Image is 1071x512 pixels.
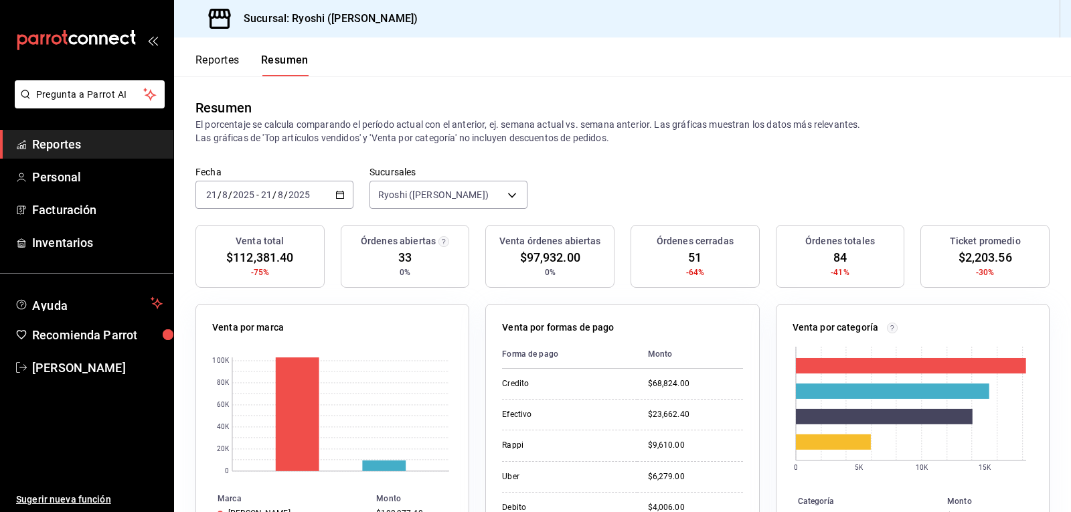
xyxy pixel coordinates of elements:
[196,491,371,506] th: Marca
[831,266,849,278] span: -41%
[794,464,798,471] text: 0
[502,409,626,420] div: Efectivo
[648,471,743,483] div: $6,279.00
[502,321,614,335] p: Venta por formas de pago
[272,189,276,200] span: /
[648,440,743,451] div: $9,610.00
[648,378,743,390] div: $68,824.00
[228,189,232,200] span: /
[36,88,144,102] span: Pregunta a Parrot AI
[32,135,163,153] span: Reportes
[261,54,309,76] button: Resumen
[16,493,163,507] span: Sugerir nueva función
[195,167,353,177] label: Fecha
[195,54,309,76] div: navigation tabs
[400,266,410,278] span: 0%
[371,491,469,506] th: Monto
[915,464,928,471] text: 10K
[502,471,626,483] div: Uber
[32,201,163,219] span: Facturación
[686,266,705,278] span: -64%
[236,234,284,248] h3: Venta total
[502,378,626,390] div: Credito
[212,357,229,365] text: 100K
[218,189,222,200] span: /
[32,359,163,377] span: [PERSON_NAME]
[15,80,165,108] button: Pregunta a Parrot AI
[233,11,418,27] h3: Sucursal: Ryoshi ([PERSON_NAME])
[950,234,1021,248] h3: Ticket promedio
[499,234,601,248] h3: Venta órdenes abiertas
[545,266,556,278] span: 0%
[361,234,436,248] h3: Órdenes abiertas
[776,494,942,509] th: Categoría
[502,340,637,369] th: Forma de pago
[32,295,145,311] span: Ayuda
[288,189,311,200] input: ----
[502,440,626,451] div: Rappi
[805,234,875,248] h3: Órdenes totales
[369,167,527,177] label: Sucursales
[256,189,259,200] span: -
[195,98,252,118] div: Resumen
[284,189,288,200] span: /
[978,464,991,471] text: 15K
[226,248,293,266] span: $112,381.40
[232,189,255,200] input: ----
[959,248,1012,266] span: $2,203.56
[195,54,240,76] button: Reportes
[942,494,1049,509] th: Monto
[657,234,734,248] h3: Órdenes cerradas
[217,424,230,431] text: 40K
[398,248,412,266] span: 33
[793,321,879,335] p: Venta por categoría
[195,118,1050,145] p: El porcentaje se calcula comparando el período actual con el anterior, ej. semana actual vs. sema...
[637,340,743,369] th: Monto
[833,248,847,266] span: 84
[212,321,284,335] p: Venta por marca
[855,464,863,471] text: 5K
[217,402,230,409] text: 60K
[378,188,489,201] span: Ryoshi ([PERSON_NAME])
[32,168,163,186] span: Personal
[32,234,163,252] span: Inventarios
[32,326,163,344] span: Recomienda Parrot
[251,266,270,278] span: -75%
[9,97,165,111] a: Pregunta a Parrot AI
[976,266,995,278] span: -30%
[222,189,228,200] input: --
[260,189,272,200] input: --
[217,446,230,453] text: 20K
[225,468,229,475] text: 0
[277,189,284,200] input: --
[648,409,743,420] div: $23,662.40
[217,379,230,387] text: 80K
[205,189,218,200] input: --
[688,248,702,266] span: 51
[147,35,158,46] button: open_drawer_menu
[520,248,580,266] span: $97,932.00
